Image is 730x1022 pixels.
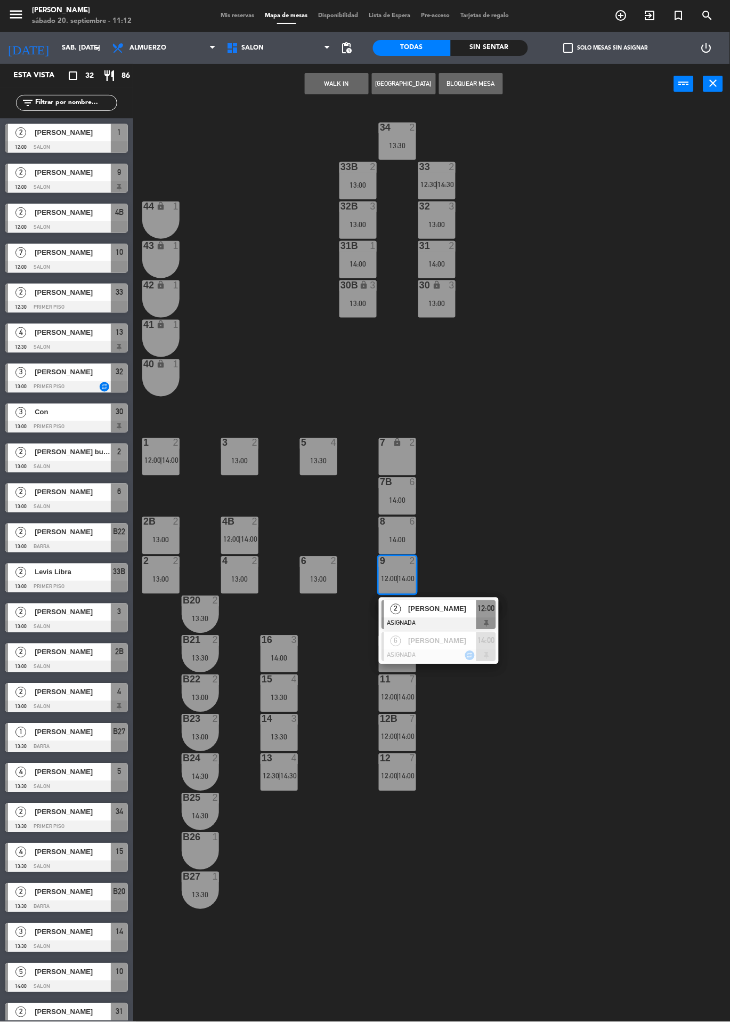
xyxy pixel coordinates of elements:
[449,280,456,290] div: 3
[222,557,223,566] div: 4
[173,280,180,290] div: 1
[564,43,573,53] span: check_box_outline_blank
[118,486,121,498] span: 6
[451,40,529,56] div: Sin sentar
[216,13,260,19] span: Mis reservas
[223,535,240,544] span: 12:00
[173,517,180,527] div: 2
[15,527,26,538] span: 2
[35,247,111,258] span: [PERSON_NAME]
[116,806,123,818] span: 34
[213,833,219,842] div: 1
[305,73,369,94] button: WALK IN
[408,635,476,647] span: [PERSON_NAME]
[379,497,416,504] div: 14:00
[399,575,415,583] span: 14:00
[700,42,713,54] i: power_settings_new
[35,127,111,138] span: [PERSON_NAME]
[396,733,399,741] span: |
[32,5,132,16] div: [PERSON_NAME]
[35,927,111,938] span: [PERSON_NAME]
[118,126,121,139] span: 1
[15,567,26,578] span: 2
[35,1007,111,1018] span: [PERSON_NAME]
[438,180,455,189] span: 14:30
[15,447,26,458] span: 2
[213,675,219,685] div: 2
[35,607,111,618] span: [PERSON_NAME]
[160,456,162,465] span: |
[182,734,219,741] div: 13:00
[15,167,26,178] span: 2
[116,926,123,938] span: 14
[449,241,456,251] div: 2
[222,438,223,448] div: 3
[449,202,456,211] div: 3
[15,247,26,258] span: 7
[399,733,415,741] span: 14:00
[113,726,126,738] span: B27
[239,535,241,544] span: |
[8,6,24,26] button: menu
[142,536,180,544] div: 13:00
[364,13,416,19] span: Lista de Espera
[35,207,111,218] span: [PERSON_NAME]
[118,606,121,618] span: 3
[410,714,416,724] div: 7
[416,13,456,19] span: Pre-acceso
[339,181,377,189] div: 13:00
[252,438,258,448] div: 2
[35,847,111,858] span: [PERSON_NAME]
[15,407,26,418] span: 3
[381,733,398,741] span: 12:00
[396,575,399,583] span: |
[300,457,337,465] div: 13:30
[115,206,124,219] span: 4B
[410,478,416,487] div: 6
[173,438,180,448] div: 2
[5,69,77,82] div: Esta vista
[478,634,495,647] span: 14:00
[701,9,714,22] i: search
[113,526,126,538] span: B22
[116,965,123,978] span: 10
[280,772,297,780] span: 14:30
[391,604,401,615] span: 2
[129,44,166,52] span: Almuerzo
[118,166,121,179] span: 9
[436,180,438,189] span: |
[678,77,691,90] i: power_input
[221,457,258,465] div: 13:00
[157,202,166,211] i: lock
[67,69,79,82] i: crop_square
[35,567,111,578] span: Levis Libra
[564,43,648,53] label: Solo mesas sin asignar
[15,367,26,378] span: 3
[15,487,26,498] span: 2
[380,714,380,724] div: 12B
[35,887,111,898] span: [PERSON_NAME]
[241,535,257,544] span: 14:00
[393,438,402,447] i: lock
[35,447,111,458] span: [PERSON_NAME] bucure
[143,359,144,369] div: 40
[410,438,416,448] div: 2
[15,127,26,138] span: 2
[173,359,180,369] div: 1
[278,772,280,780] span: |
[173,557,180,566] div: 2
[121,70,130,82] span: 86
[213,754,219,763] div: 2
[703,76,723,92] button: close
[35,647,111,658] span: [PERSON_NAME]
[313,13,364,19] span: Disponibilidad
[644,9,656,22] i: exit_to_app
[213,793,219,803] div: 2
[143,557,144,566] div: 2
[370,162,377,172] div: 2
